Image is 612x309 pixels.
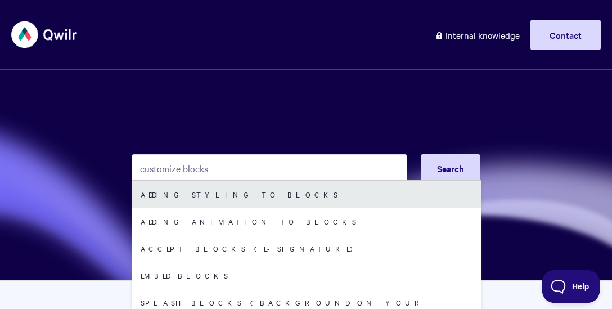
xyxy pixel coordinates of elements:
span: Search [437,162,464,174]
a: Contact [530,20,601,50]
a: Adding animation to blocks [132,208,481,235]
img: Qwilr Help Center [11,14,78,56]
a: Internal knowledge [426,20,528,50]
button: Search [421,154,480,182]
input: Search the knowledge base [132,154,407,182]
a: Embed Blocks [132,262,481,289]
a: Adding styling to blocks [132,181,481,208]
iframe: Toggle Customer Support [542,270,601,303]
a: Accept Blocks (E-Signature) [132,235,481,262]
